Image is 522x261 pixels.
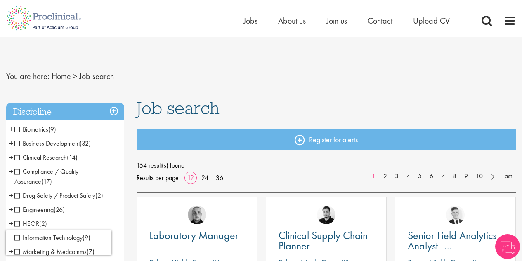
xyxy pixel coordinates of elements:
[67,153,78,162] span: (14)
[188,206,206,224] img: Harry Budge
[317,206,335,224] img: Anderson Maldonado
[368,172,380,181] a: 1
[137,172,179,184] span: Results per page
[14,139,80,148] span: Business Development
[460,172,472,181] a: 9
[14,205,65,214] span: Engineering
[472,172,487,181] a: 10
[9,137,13,149] span: +
[213,173,226,182] a: 36
[9,123,13,135] span: +
[54,205,65,214] span: (26)
[95,191,103,200] span: (2)
[402,172,414,181] a: 4
[149,228,239,242] span: Laboratory Manager
[279,228,368,253] span: Clinical Supply Chain Planner
[14,191,103,200] span: Drug Safety / Product Safety
[41,177,52,186] span: (17)
[326,15,347,26] a: Join us
[425,172,437,181] a: 6
[39,219,47,228] span: (2)
[14,153,67,162] span: Clinical Research
[137,159,516,172] span: 154 result(s) found
[6,230,111,255] iframe: reCAPTCHA
[391,172,403,181] a: 3
[9,151,13,163] span: +
[413,15,450,26] a: Upload CV
[408,230,503,251] a: Senior Field Analytics Analyst - [GEOGRAPHIC_DATA] and [GEOGRAPHIC_DATA]
[414,172,426,181] a: 5
[495,234,520,259] img: Chatbot
[9,217,13,230] span: +
[48,125,56,134] span: (9)
[52,71,71,81] a: breadcrumb link
[14,139,91,148] span: Business Development
[14,125,48,134] span: Biometrics
[243,15,257,26] a: Jobs
[449,172,461,181] a: 8
[73,71,77,81] span: >
[446,206,465,224] img: Nicolas Daniel
[368,15,392,26] a: Contact
[14,125,56,134] span: Biometrics
[9,203,13,216] span: +
[14,167,78,186] span: Compliance / Quality Assurance
[79,71,114,81] span: Job search
[498,172,516,181] a: Last
[137,97,220,119] span: Job search
[279,230,374,251] a: Clinical Supply Chain Planner
[278,15,306,26] a: About us
[379,172,391,181] a: 2
[184,173,197,182] a: 12
[14,191,95,200] span: Drug Safety / Product Safety
[14,153,78,162] span: Clinical Research
[14,219,47,228] span: HEOR
[6,103,124,121] h3: Discipline
[14,205,54,214] span: Engineering
[137,129,516,150] a: Register for alerts
[198,173,211,182] a: 24
[80,139,91,148] span: (32)
[149,230,245,241] a: Laboratory Manager
[9,165,13,177] span: +
[437,172,449,181] a: 7
[9,189,13,201] span: +
[14,219,39,228] span: HEOR
[6,71,50,81] span: You are here:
